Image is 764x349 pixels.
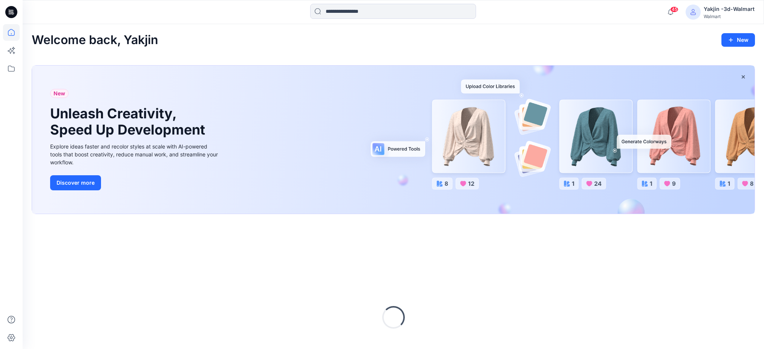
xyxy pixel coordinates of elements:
[50,106,208,138] h1: Unleash Creativity, Speed Up Development
[50,142,220,166] div: Explore ideas faster and recolor styles at scale with AI-powered tools that boost creativity, red...
[704,5,755,14] div: Yakjin -3d-Walmart
[32,33,158,47] h2: Welcome back, Yakjin
[54,89,65,98] span: New
[704,14,755,19] div: Walmart
[670,6,678,12] span: 45
[690,9,696,15] svg: avatar
[50,175,101,190] button: Discover more
[721,33,755,47] button: New
[50,175,220,190] a: Discover more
